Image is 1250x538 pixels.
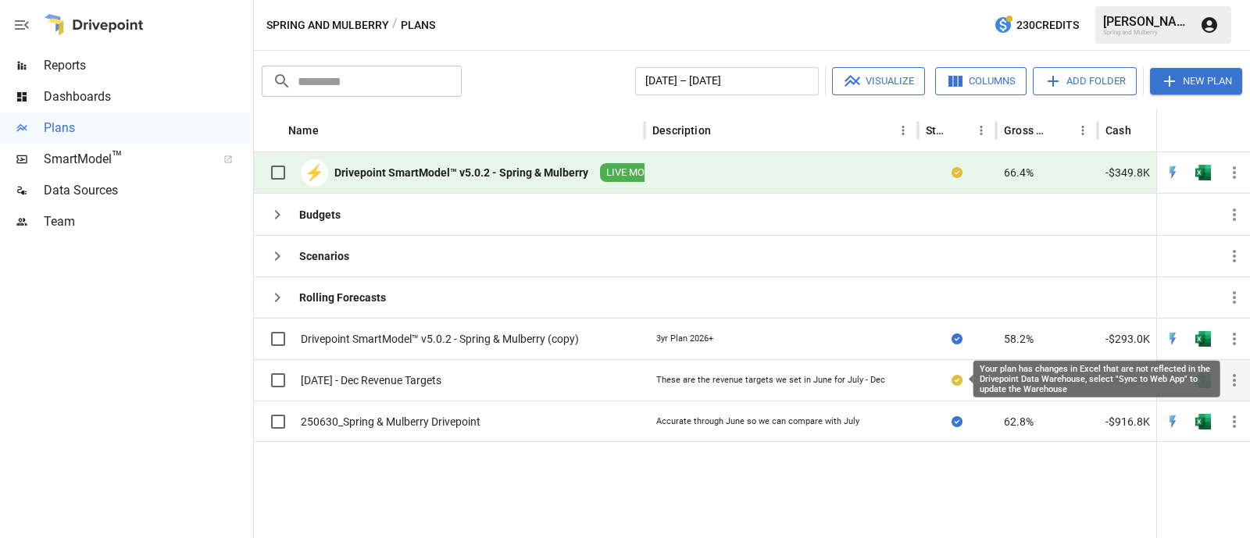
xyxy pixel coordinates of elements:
[892,119,914,141] button: Description column menu
[44,181,250,200] span: Data Sources
[299,248,349,264] div: Scenarios
[952,414,962,429] div: Sync complete
[320,119,342,141] button: Sort
[44,87,250,106] span: Dashboards
[1150,68,1242,94] button: New Plan
[1195,331,1211,347] div: Open in Excel
[1105,165,1150,180] span: -$349.8K
[973,361,1220,397] div: Your plan has changes in Excel that are not reflected in the Drivepoint Data Warehouse, select "S...
[44,56,250,75] span: Reports
[656,374,885,387] div: These are the revenue targets we set in June for July - Dec
[1165,414,1180,429] div: Open in Quick Edit
[832,67,925,95] button: Visualize
[44,119,250,137] span: Plans
[1004,124,1048,137] div: Gross Margin
[1165,414,1180,429] img: quick-edit-flash.b8aec18c.svg
[712,119,734,141] button: Sort
[44,150,206,169] span: SmartModel
[299,290,386,305] div: Rolling Forecasts
[1165,331,1180,347] div: Open in Quick Edit
[948,119,970,141] button: Sort
[1165,165,1180,180] div: Open in Quick Edit
[1004,414,1034,429] span: 62.8%
[970,119,992,141] button: Status column menu
[1165,331,1180,347] img: quick-edit-flash.b8aec18c.svg
[952,331,962,347] div: Sync complete
[301,331,579,347] div: Drivepoint SmartModel™ v5.0.2 - Spring & Mulberry (copy)
[1103,14,1191,29] div: [PERSON_NAME]
[299,207,341,223] div: Budgets
[1228,119,1250,141] button: Sort
[1004,165,1034,180] span: 66.4%
[1195,165,1211,180] img: excel-icon.76473adf.svg
[1072,119,1094,141] button: Gross Margin column menu
[1195,414,1211,429] img: excel-icon.76473adf.svg
[1103,29,1191,36] div: Spring and Mulberry
[301,414,480,429] div: 250630_Spring & Mulberry Drivepoint
[1195,165,1211,180] div: Open in Excel
[301,159,328,187] div: ⚡
[1165,165,1180,180] img: quick-edit-flash.b8aec18c.svg
[926,124,947,137] div: Status
[656,415,859,428] div: Accurate through June so we can compare with July
[987,11,1085,40] button: 230Credits
[1195,414,1211,429] div: Open in Excel
[288,124,319,137] div: Name
[1050,119,1072,141] button: Sort
[266,16,389,35] button: Spring and Mulberry
[301,372,441,388] div: [DATE] - Dec Revenue Targets
[656,333,713,345] div: 3yr Plan 2026+
[952,372,962,388] div: Your plan has changes in Excel that are not reflected in the Drivepoint Data Warehouse, select "S...
[952,165,962,180] div: Your plan has changes in Excel that are not reflected in the Drivepoint Data Warehouse, select "S...
[392,16,398,35] div: /
[1033,67,1137,95] button: Add Folder
[334,165,588,180] div: Drivepoint SmartModel™ v5.0.2 - Spring & Mulberry
[1133,119,1155,141] button: Sort
[600,166,669,180] span: LIVE MODEL
[935,67,1027,95] button: Columns
[1016,16,1079,35] span: 230 Credits
[112,148,123,167] span: ™
[635,67,819,95] button: [DATE] – [DATE]
[1105,331,1150,347] span: -$293.0K
[1004,331,1034,347] span: 58.2%
[1105,124,1131,137] div: Cash
[652,124,711,137] div: Description
[1105,414,1150,429] span: -$916.8K
[44,212,250,231] span: Team
[1195,331,1211,347] img: excel-icon.76473adf.svg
